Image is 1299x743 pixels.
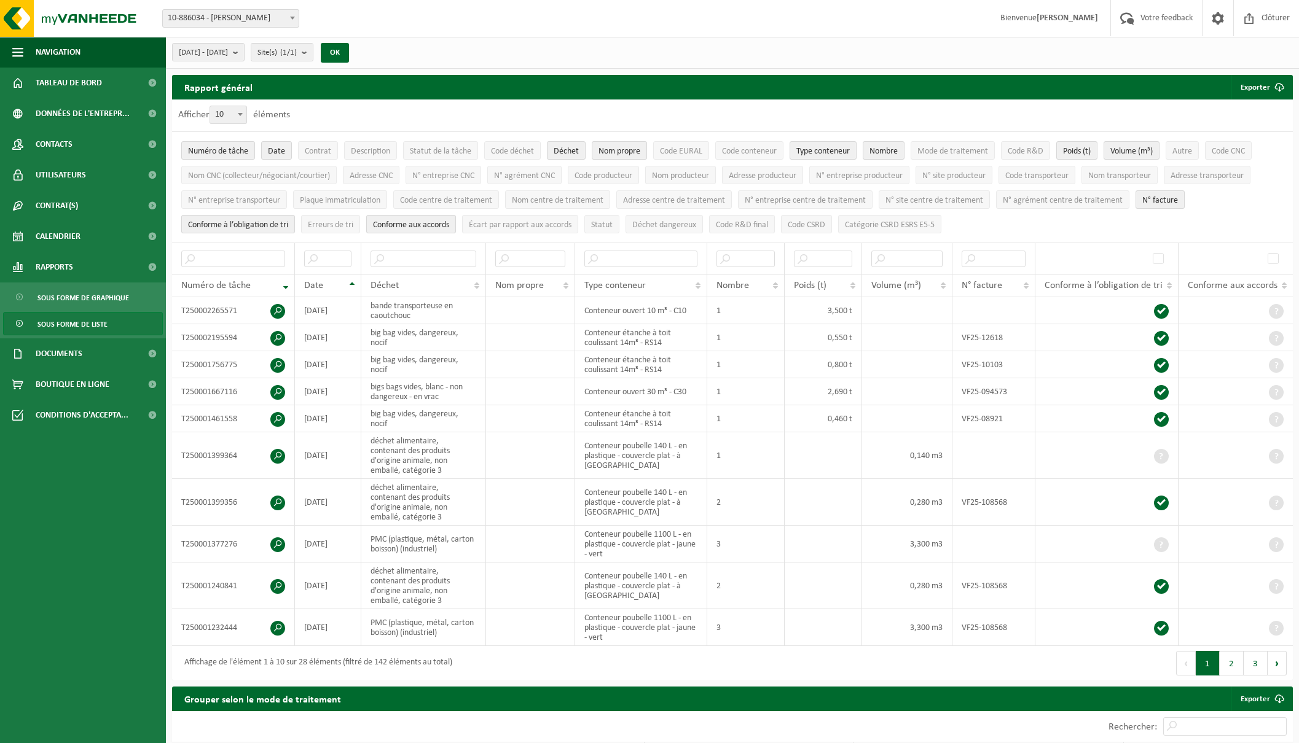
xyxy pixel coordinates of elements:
[172,687,353,710] h2: Grouper selon le mode de traitement
[487,166,562,184] button: N° agrément CNCN° agrément CNC: Activate to sort
[632,220,696,230] span: Déchet dangereux
[1166,141,1199,160] button: AutreAutre: Activate to sort
[547,141,586,160] button: DéchetDéchet: Activate to sort
[304,281,323,290] span: Date
[911,141,995,160] button: Mode de traitementMode de traitement: Activate to sort
[1205,141,1252,160] button: Code CNCCode CNC: Activate to sort
[575,526,708,562] td: Conteneur poubelle 1100 L - en plastique - couvercle plat - jaune - vert
[36,221,80,252] span: Calendrier
[716,220,768,230] span: Code R&D final
[305,147,331,156] span: Contrat
[280,49,297,56] count: (1/1)
[172,526,295,562] td: T250001377276
[295,562,361,609] td: [DATE]
[37,313,108,336] span: Sous forme de liste
[361,609,485,646] td: PMC (plastique, métal, carton boisson) (industriel)
[707,479,785,526] td: 2
[1188,281,1277,290] span: Conforme aux accords
[598,147,640,156] span: Nom propre
[785,405,862,432] td: 0,460 t
[709,215,775,233] button: Code R&D finalCode R&amp;D final: Activate to sort
[922,171,986,181] span: N° site producteur
[36,400,128,430] span: Conditions d'accepta...
[295,297,361,324] td: [DATE]
[36,252,73,282] span: Rapports
[707,562,785,609] td: 2
[575,324,708,351] td: Conteneur étanche à toit coulissant 14m³ - RS14
[403,141,478,160] button: Statut de la tâcheStatut de la tâche: Activate to sort
[707,297,785,324] td: 1
[36,68,102,98] span: Tableau de bord
[37,286,129,309] span: Sous forme de graphique
[917,147,988,156] span: Mode de traitement
[745,196,866,205] span: N° entreprise centre de traitement
[1081,166,1158,184] button: Nom transporteurNom transporteur: Activate to sort
[462,215,578,233] button: Écart par rapport aux accordsÉcart par rapport aux accords: Activate to sort
[1109,722,1157,732] label: Rechercher:
[652,171,709,181] span: Nom producteur
[871,281,921,290] span: Volume (m³)
[491,147,534,156] span: Code déchet
[300,196,380,205] span: Plaque immatriculation
[373,220,449,230] span: Conforme aux accords
[1001,141,1050,160] button: Code R&DCode R&amp;D: Activate to sort
[172,75,265,99] h2: Rapport général
[343,166,399,184] button: Adresse CNCAdresse CNC: Activate to sort
[361,432,485,479] td: déchet alimentaire, contenant des produits d'origine animale, non emballé, catégorie 3
[952,405,1035,432] td: VF25-08921
[295,378,361,405] td: [DATE]
[393,190,499,209] button: Code centre de traitementCode centre de traitement: Activate to sort
[952,562,1035,609] td: VF25-108568
[790,141,857,160] button: Type conteneurType conteneur: Activate to sort
[366,215,456,233] button: Conforme aux accords : Activate to sort
[1063,147,1091,156] span: Poids (t)
[1172,147,1192,156] span: Autre
[952,378,1035,405] td: VF25-094573
[568,166,639,184] button: Code producteurCode producteur: Activate to sort
[1231,687,1292,711] a: Exporter
[1056,141,1097,160] button: Poids (t)Poids (t): Activate to sort
[554,147,579,156] span: Déchet
[172,479,295,526] td: T250001399356
[962,281,1002,290] span: N° facture
[400,196,492,205] span: Code centre de traitement
[862,562,952,609] td: 0,280 m3
[410,147,471,156] span: Statut de la tâche
[788,220,825,230] span: Code CSRD
[879,190,990,209] button: N° site centre de traitementN° site centre de traitement: Activate to sort
[707,351,785,378] td: 1
[512,196,603,205] span: Nom centre de traitement
[1136,190,1185,209] button: N° factureN° facture: Activate to sort
[626,215,703,233] button: Déchet dangereux : Activate to sort
[188,147,248,156] span: Numéro de tâche
[575,351,708,378] td: Conteneur étanche à toit coulissant 14m³ - RS14
[707,526,785,562] td: 3
[163,10,299,27] span: 10-886034 - ROSIER - MOUSTIER
[707,432,785,479] td: 1
[738,190,873,209] button: N° entreprise centre de traitementN° entreprise centre de traitement: Activate to sort
[257,44,297,62] span: Site(s)
[785,378,862,405] td: 2,690 t
[172,297,295,324] td: T250002265571
[584,281,646,290] span: Type conteneur
[1104,141,1160,160] button: Volume (m³)Volume (m³): Activate to sort
[1196,651,1220,675] button: 1
[295,432,361,479] td: [DATE]
[575,378,708,405] td: Conteneur ouvert 30 m³ - C30
[371,281,399,290] span: Déchet
[295,351,361,378] td: [DATE]
[816,171,903,181] span: N° entreprise producteur
[505,190,610,209] button: Nom centre de traitementNom centre de traitement: Activate to sort
[172,43,245,61] button: [DATE] - [DATE]
[1220,651,1244,675] button: 2
[796,147,850,156] span: Type conteneur
[344,141,397,160] button: DescriptionDescription: Activate to sort
[1003,196,1123,205] span: N° agrément centre de traitement
[707,378,785,405] td: 1
[412,171,474,181] span: N° entreprise CNC
[1037,14,1098,23] strong: [PERSON_NAME]
[862,609,952,646] td: 3,300 m3
[1176,651,1196,675] button: Previous
[3,286,163,309] a: Sous forme de graphique
[295,405,361,432] td: [DATE]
